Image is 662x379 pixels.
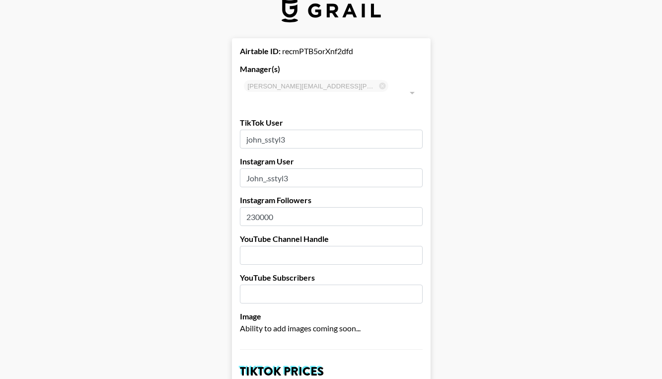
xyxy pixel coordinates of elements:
[240,311,423,321] label: Image
[240,46,423,56] div: recmPTB5orXnf2dfd
[240,273,423,283] label: YouTube Subscribers
[240,156,423,166] label: Instagram User
[240,323,361,333] span: Ability to add images coming soon...
[240,46,281,56] strong: Airtable ID:
[240,195,423,205] label: Instagram Followers
[240,234,423,244] label: YouTube Channel Handle
[240,118,423,128] label: TikTok User
[240,366,423,378] h2: TikTok Prices
[240,64,423,74] label: Manager(s)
